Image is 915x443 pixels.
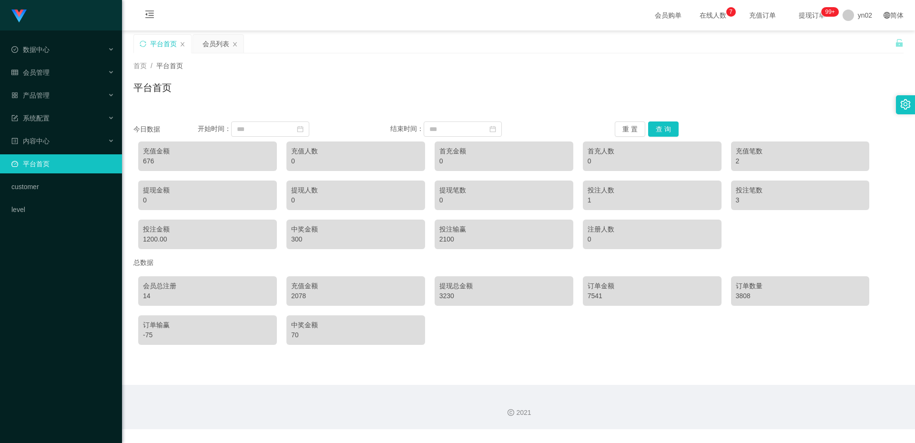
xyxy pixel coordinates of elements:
div: -75 [143,330,272,340]
div: 0 [588,234,717,244]
div: 平台首页 [150,35,177,53]
div: 0 [439,156,569,166]
div: 投注笔数 [736,185,865,195]
div: 投注输赢 [439,224,569,234]
span: 产品管理 [11,91,50,99]
i: 图标: calendar [297,126,304,132]
span: 数据中心 [11,46,50,53]
div: 订单输赢 [143,320,272,330]
div: 首充金额 [439,146,569,156]
div: 1 [588,195,717,205]
i: 图标: copyright [508,409,514,416]
div: 投注人数 [588,185,717,195]
div: 充值笔数 [736,146,865,156]
span: 开始时间： [198,125,231,132]
span: / [151,62,152,70]
div: 今日数据 [133,124,198,134]
a: 图标: dashboard平台首页 [11,154,114,173]
div: 订单数量 [736,281,865,291]
div: 3230 [439,291,569,301]
i: 图标: unlock [895,39,904,47]
button: 查 询 [648,121,679,137]
div: 中奖金额 [291,224,420,234]
i: 图标: menu-fold [133,0,166,31]
div: 注册人数 [588,224,717,234]
div: 300 [291,234,420,244]
i: 图标: close [180,41,185,47]
div: 2021 [130,408,907,418]
div: 7541 [588,291,717,301]
div: 0 [439,195,569,205]
div: 3808 [736,291,865,301]
a: customer [11,177,114,196]
div: 提现人数 [291,185,420,195]
span: 系统配置 [11,114,50,122]
div: 0 [291,195,420,205]
div: 订单金额 [588,281,717,291]
div: 70 [291,330,420,340]
i: 图标: appstore-o [11,92,18,99]
div: 会员总注册 [143,281,272,291]
div: 3 [736,195,865,205]
div: 会员列表 [203,35,229,53]
div: 总数据 [133,254,904,272]
div: 0 [588,156,717,166]
a: level [11,200,114,219]
i: 图标: profile [11,138,18,144]
div: 中奖金额 [291,320,420,330]
i: 图标: form [11,115,18,121]
div: 0 [143,195,272,205]
span: 提现订单 [794,12,830,19]
span: 首页 [133,62,147,70]
h1: 平台首页 [133,81,172,95]
sup: 273 [821,7,838,17]
sup: 7 [726,7,736,17]
p: 7 [729,7,732,17]
span: 平台首页 [156,62,183,70]
span: 内容中心 [11,137,50,145]
span: 结束时间： [390,125,424,132]
div: 投注金额 [143,224,272,234]
i: 图标: global [884,12,890,19]
div: 首充人数 [588,146,717,156]
span: 在线人数 [695,12,731,19]
div: 提现金额 [143,185,272,195]
i: 图标: check-circle-o [11,46,18,53]
div: 1200.00 [143,234,272,244]
div: 14 [143,291,272,301]
div: 676 [143,156,272,166]
div: 充值金额 [143,146,272,156]
div: 2078 [291,291,420,301]
i: 图标: calendar [489,126,496,132]
i: 图标: table [11,69,18,76]
div: 2 [736,156,865,166]
div: 提现总金额 [439,281,569,291]
div: 2100 [439,234,569,244]
div: 充值人数 [291,146,420,156]
i: 图标: close [232,41,238,47]
button: 重 置 [615,121,645,137]
i: 图标: setting [900,99,911,110]
div: 提现笔数 [439,185,569,195]
i: 图标: sync [140,40,146,47]
div: 充值金额 [291,281,420,291]
div: 0 [291,156,420,166]
span: 充值订单 [744,12,781,19]
img: logo.9652507e.png [11,10,27,23]
span: 会员管理 [11,69,50,76]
